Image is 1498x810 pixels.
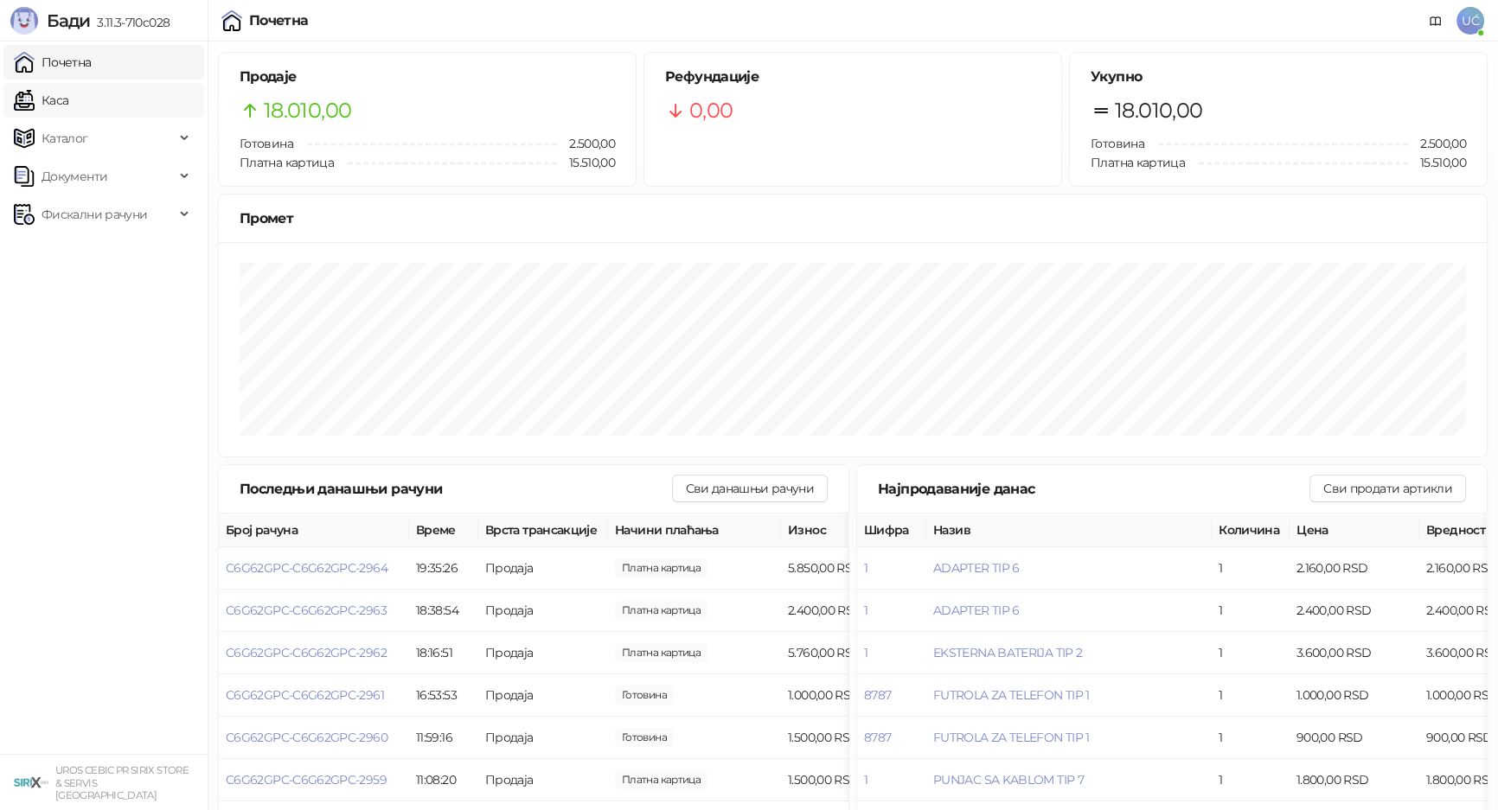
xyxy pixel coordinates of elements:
[781,547,911,590] td: 5.850,00 RSD
[42,121,88,156] span: Каталог
[478,717,608,759] td: Продаја
[857,513,926,547] th: Шифра
[878,478,1309,500] div: Најпродаваније данас
[781,590,911,632] td: 2.400,00 RSD
[10,7,38,35] img: Logo
[90,15,170,30] span: 3.11.3-710c028
[409,632,478,674] td: 18:16:51
[1309,475,1466,502] button: Сви продати артикли
[864,730,891,745] button: 8787
[240,155,334,170] span: Платна картица
[14,45,92,80] a: Почетна
[1290,590,1419,632] td: 2.400,00 RSD
[409,547,478,590] td: 19:35:26
[1290,674,1419,717] td: 1.000,00 RSD
[689,94,733,127] span: 0,00
[409,717,478,759] td: 11:59:16
[42,159,107,194] span: Документи
[615,601,707,620] span: 2.400,00
[615,728,674,747] span: 1.500,00
[478,547,608,590] td: Продаја
[226,730,387,745] button: C6G62GPC-C6G62GPC-2960
[219,513,409,547] th: Број рачуна
[226,645,387,660] button: C6G62GPC-C6G62GPC-2962
[240,136,293,151] span: Готовина
[1408,153,1466,172] span: 15.510,00
[615,770,707,789] span: 1.500,00
[478,759,608,801] td: Продаја
[615,686,674,705] span: 1.000,00
[478,590,608,632] td: Продаја
[1212,513,1290,547] th: Количина
[240,67,615,87] h5: Продаје
[1290,547,1419,590] td: 2.160,00 RSD
[1212,674,1290,717] td: 1
[864,772,867,788] button: 1
[557,134,615,153] span: 2.500,00
[1422,7,1450,35] a: Документација
[864,687,891,703] button: 8787
[1091,155,1185,170] span: Платна картица
[1212,547,1290,590] td: 1
[226,560,387,576] button: C6G62GPC-C6G62GPC-2964
[240,207,1466,229] div: Промет
[864,645,867,660] button: 1
[615,643,707,662] span: 5.760,00
[933,645,1082,660] button: EKSTERNA BATERIJA TIP 2
[47,10,90,31] span: Бади
[781,717,911,759] td: 1.500,00 RSD
[615,558,707,577] span: 5.850,00
[1290,513,1419,547] th: Цена
[926,513,1212,547] th: Назив
[608,513,781,547] th: Начини плаћања
[781,632,911,674] td: 5.760,00 RSD
[55,764,189,801] small: UROS CEBIC PR SIRIX STORE & SERVIS [GEOGRAPHIC_DATA]
[933,560,1020,576] button: ADAPTER TIP 6
[933,730,1090,745] button: FUTROLA ZA TELEFON TIP 1
[1091,136,1144,151] span: Готовина
[42,197,147,232] span: Фискални рачуни
[1456,7,1484,35] span: UĆ
[1212,717,1290,759] td: 1
[478,632,608,674] td: Продаја
[409,513,478,547] th: Време
[781,674,911,717] td: 1.000,00 RSD
[240,478,672,500] div: Последњи данашњи рачуни
[665,67,1040,87] h5: Рефундације
[781,513,911,547] th: Износ
[478,674,608,717] td: Продаја
[1290,759,1419,801] td: 1.800,00 RSD
[864,603,867,618] button: 1
[1212,590,1290,632] td: 1
[1212,759,1290,801] td: 1
[781,759,911,801] td: 1.500,00 RSD
[264,94,351,127] span: 18.010,00
[478,513,608,547] th: Врста трансакције
[933,687,1090,703] button: FUTROLA ZA TELEFON TIP 1
[933,772,1084,788] button: PUNJAC SA KABLOM TIP 7
[1408,134,1466,153] span: 2.500,00
[1091,67,1466,87] h5: Укупно
[1115,94,1202,127] span: 18.010,00
[1290,717,1419,759] td: 900,00 RSD
[933,603,1020,618] button: ADAPTER TIP 6
[226,603,387,618] button: C6G62GPC-C6G62GPC-2963
[864,560,867,576] button: 1
[557,153,615,172] span: 15.510,00
[226,772,387,788] button: C6G62GPC-C6G62GPC-2959
[409,590,478,632] td: 18:38:54
[672,475,828,502] button: Сви данашњи рачуни
[409,674,478,717] td: 16:53:53
[226,687,384,703] button: C6G62GPC-C6G62GPC-2961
